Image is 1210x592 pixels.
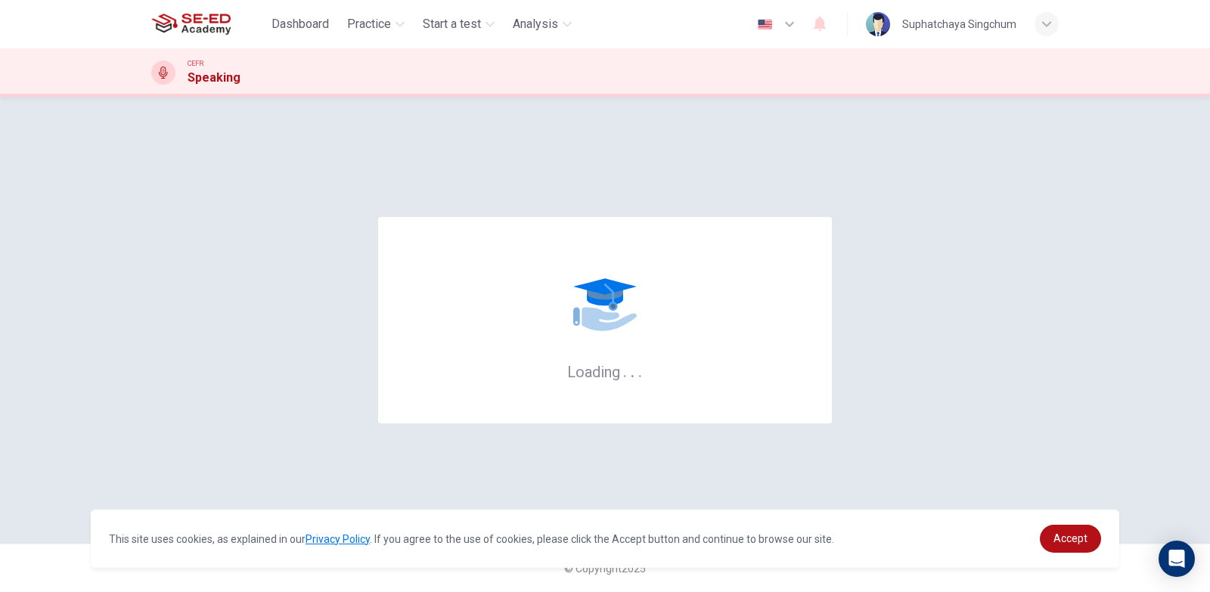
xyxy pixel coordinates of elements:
h6: . [638,358,643,383]
img: en [755,19,774,30]
div: Suphatchaya Singchum [902,15,1016,33]
span: Start a test [423,15,481,33]
span: CEFR [188,58,203,69]
span: Analysis [513,15,558,33]
span: Practice [347,15,391,33]
a: dismiss cookie message [1040,525,1101,553]
span: Accept [1053,532,1087,544]
h1: Speaking [188,69,240,87]
button: Analysis [507,11,578,38]
img: Profile picture [866,12,890,36]
button: Dashboard [265,11,335,38]
button: Start a test [417,11,501,38]
button: Practice [341,11,411,38]
div: cookieconsent [91,510,1119,568]
span: © Copyright 2025 [564,563,646,575]
a: Privacy Policy [306,533,370,545]
h6: Loading [567,361,643,381]
img: SE-ED Academy logo [151,9,231,39]
h6: . [622,358,628,383]
div: Open Intercom Messenger [1159,541,1195,577]
h6: . [630,358,635,383]
a: SE-ED Academy logo [151,9,265,39]
span: Dashboard [271,15,329,33]
span: This site uses cookies, as explained in our . If you agree to the use of cookies, please click th... [109,533,834,545]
